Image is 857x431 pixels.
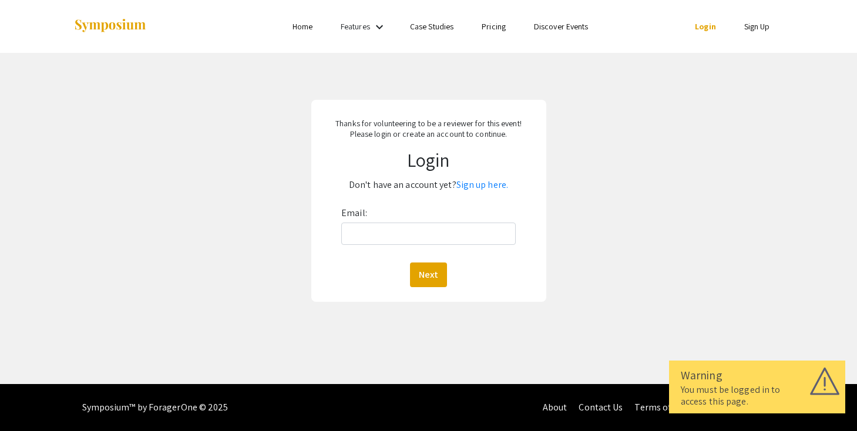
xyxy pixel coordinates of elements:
[320,149,537,171] h1: Login
[320,129,537,139] p: Please login or create an account to continue.
[744,21,770,32] a: Sign Up
[410,21,453,32] a: Case Studies
[410,262,447,287] button: Next
[681,384,834,408] div: You must be logged in to access this page.
[320,118,537,129] p: Thanks for volunteering to be a reviewer for this event!
[341,204,367,223] label: Email:
[341,21,370,32] a: Features
[456,179,508,191] a: Sign up here.
[534,21,589,32] a: Discover Events
[543,401,567,413] a: About
[695,21,716,32] a: Login
[73,18,147,34] img: Symposium by ForagerOne
[372,20,387,34] mat-icon: Expand Features list
[482,21,506,32] a: Pricing
[293,21,312,32] a: Home
[681,366,834,384] div: Warning
[579,401,623,413] a: Contact Us
[320,176,537,194] p: Don't have an account yet?
[634,401,701,413] a: Terms of Service
[82,384,228,431] div: Symposium™ by ForagerOne © 2025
